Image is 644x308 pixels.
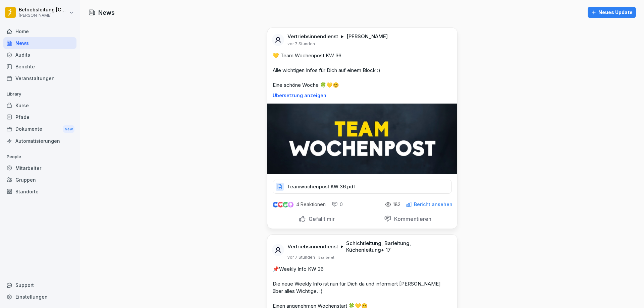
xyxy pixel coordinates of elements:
[287,255,315,260] p: vor 7 Stunden
[3,72,76,84] a: Veranstaltungen
[278,202,283,207] img: love
[391,215,431,222] p: Kommentieren
[273,185,452,192] a: Teamwochenpost KW 36.pdf
[296,202,326,207] p: 4 Reaktionen
[3,61,76,72] a: Berichte
[288,201,293,207] img: inspiring
[98,8,115,17] h1: News
[287,33,338,40] p: Vertriebsinnendienst
[3,89,76,100] p: Library
[588,7,636,18] button: Neues Update
[19,7,68,13] p: Betriebsleitung [GEOGRAPHIC_DATA]
[3,37,76,49] a: News
[273,93,452,98] p: Übersetzung anzeigen
[3,151,76,162] p: People
[3,49,76,61] a: Audits
[414,202,452,207] p: Bericht ansehen
[306,215,335,222] p: Gefällt mir
[3,123,76,135] div: Dokumente
[3,25,76,37] a: Home
[273,52,452,89] p: 💛 Team Wochenpost KW 36 Alle wichtigen Infos für Dich auf einem Block :) Eine schöne Woche 🍀💛😊
[3,100,76,111] a: Kurse
[393,202,400,207] p: 182
[267,104,457,174] img: iw3r0wiqlwdtw8hfnx4k8z5m.png
[3,111,76,123] a: Pfade
[346,240,449,253] p: Schichtleitung, Barleitung, Küchenleitung + 17
[287,183,355,190] p: Teamwochenpost KW 36.pdf
[3,291,76,303] a: Einstellungen
[318,255,334,260] p: Bearbeitet
[332,201,343,208] div: 0
[3,162,76,174] a: Mitarbeiter
[63,125,74,133] div: New
[3,279,76,291] div: Support
[273,202,278,207] img: like
[283,202,288,207] img: celebrate
[287,41,315,47] p: vor 7 Stunden
[3,135,76,147] a: Automatisierungen
[591,9,633,16] div: Neues Update
[19,13,68,18] p: [PERSON_NAME]
[287,243,338,250] p: Vertriebsinnendienst
[3,174,76,186] a: Gruppen
[346,33,388,40] p: [PERSON_NAME]
[3,186,76,197] a: Standorte
[3,123,76,135] a: DokumenteNew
